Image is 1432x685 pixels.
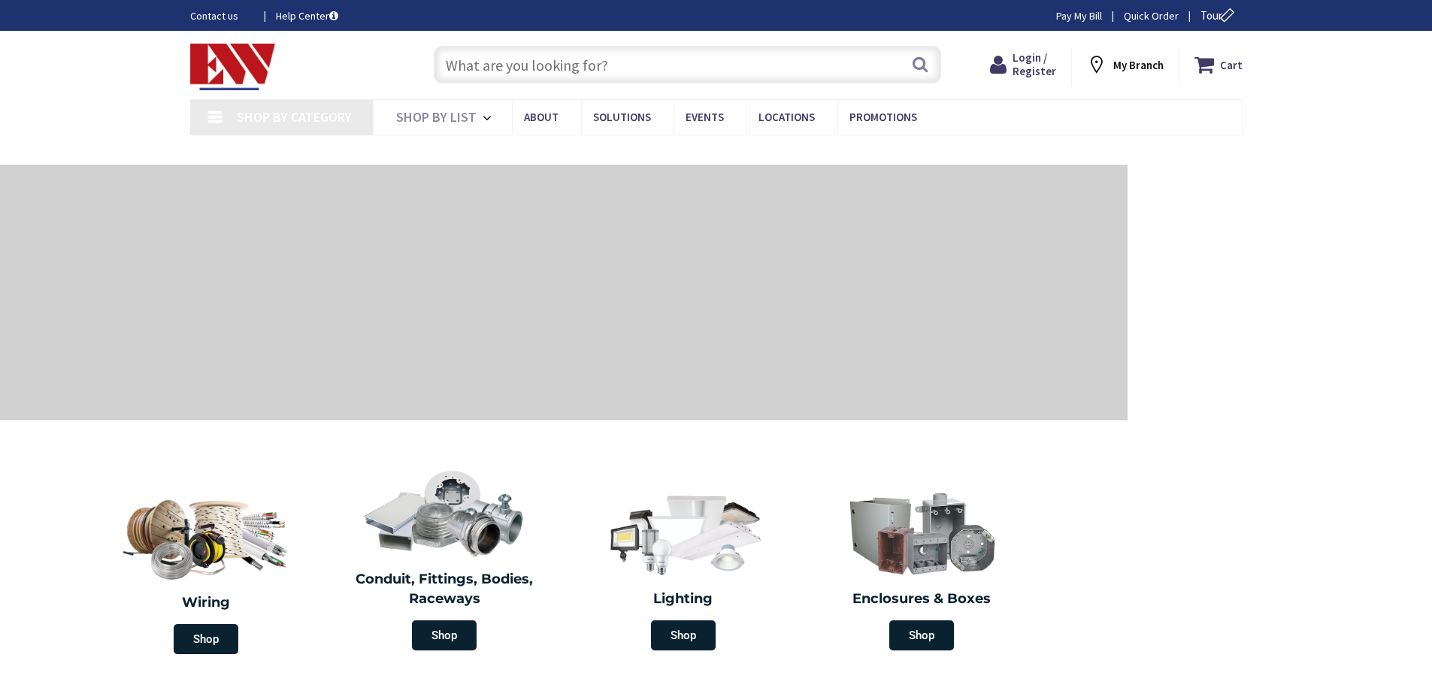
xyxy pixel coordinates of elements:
[593,110,651,124] span: Solutions
[990,51,1056,78] a: Login / Register
[434,46,941,83] input: What are you looking for?
[1194,51,1243,78] a: Cart
[190,44,276,90] img: Electrical Wholesalers, Inc.
[412,620,477,650] span: Shop
[889,620,954,650] span: Shop
[94,593,318,613] h2: Wiring
[396,108,477,126] span: Shop By List
[174,624,238,654] span: Shop
[807,481,1038,658] a: Enclosures & Boxes Shop
[190,8,252,23] a: Contact us
[337,570,553,608] h2: Conduit, Fittings, Bodies, Raceways
[1200,8,1239,23] span: Tour
[86,481,325,662] a: Wiring Shop
[575,590,792,609] h2: Lighting
[651,620,716,650] span: Shop
[1113,58,1164,72] strong: My Branch
[686,110,724,124] span: Events
[814,590,1031,609] h2: Enclosures & Boxes
[758,110,815,124] span: Locations
[276,8,338,23] a: Help Center
[568,481,799,658] a: Lighting Shop
[329,462,561,658] a: Conduit, Fittings, Bodies, Raceways Shop
[524,110,559,124] span: About
[1056,8,1102,23] a: Pay My Bill
[1124,8,1179,23] a: Quick Order
[849,110,917,124] span: Promotions
[1220,51,1243,78] strong: Cart
[237,108,352,126] span: Shop By Category
[1086,51,1164,78] div: My Branch
[1013,50,1056,78] span: Login / Register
